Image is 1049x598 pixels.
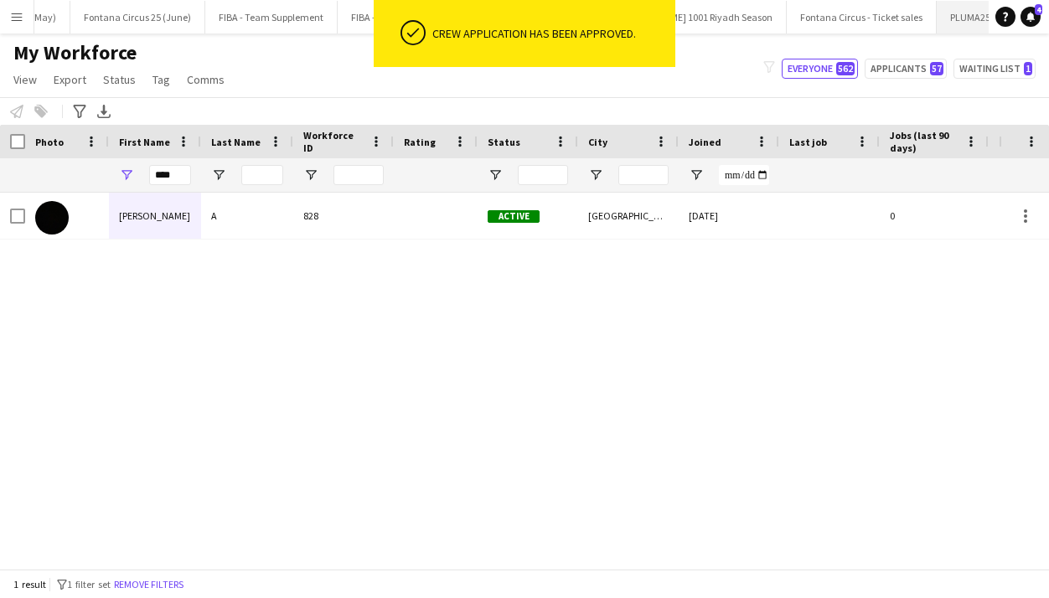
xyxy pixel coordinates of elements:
span: Active [488,210,540,223]
div: [DATE] [679,193,779,239]
button: FIBA - Dispatcher [338,1,438,34]
span: View [13,72,37,87]
button: Fontana Circus 25 (June) [70,1,205,34]
button: PLUMA25 - SEP [937,1,1026,34]
a: Export [47,69,93,90]
app-action-btn: Export XLSX [94,101,114,121]
button: FIBA - Team Supplement [205,1,338,34]
button: Open Filter Menu [303,168,318,183]
input: City Filter Input [618,165,669,185]
span: My Workforce [13,40,137,65]
button: Open Filter Menu [488,168,503,183]
div: Crew application has been approved. [432,26,669,41]
button: Open Filter Menu [588,168,603,183]
button: Everyone562 [782,59,858,79]
span: 1 [1024,62,1032,75]
span: Export [54,72,86,87]
div: A [201,193,293,239]
div: [GEOGRAPHIC_DATA] [578,193,679,239]
button: [PERSON_NAME] 1001 Riyadh Season [602,1,787,34]
span: Status [488,136,520,148]
span: Status [103,72,136,87]
a: 4 [1021,7,1041,27]
span: Photo [35,136,64,148]
button: Waiting list1 [953,59,1036,79]
div: [PERSON_NAME] [109,193,201,239]
span: Comms [187,72,225,87]
span: First Name [119,136,170,148]
span: 1 filter set [67,578,111,590]
app-action-btn: Advanced filters [70,101,90,121]
button: Open Filter Menu [119,168,134,183]
span: 4 [1035,4,1042,15]
a: View [7,69,44,90]
span: Tag [152,72,170,87]
span: Joined [689,136,721,148]
span: City [588,136,607,148]
input: Status Filter Input [518,165,568,185]
span: Last Name [211,136,261,148]
button: Fontana Circus - Ticket sales [787,1,937,34]
button: Open Filter Menu [689,168,704,183]
a: Tag [146,69,177,90]
img: احمد A [35,201,69,235]
span: Workforce ID [303,129,364,154]
span: 562 [836,62,855,75]
input: Joined Filter Input [719,165,769,185]
input: First Name Filter Input [149,165,191,185]
a: Comms [180,69,231,90]
input: Last Name Filter Input [241,165,283,185]
button: Applicants57 [865,59,947,79]
span: Rating [404,136,436,148]
input: Workforce ID Filter Input [333,165,384,185]
button: Open Filter Menu [211,168,226,183]
span: Jobs (last 90 days) [890,129,959,154]
a: Status [96,69,142,90]
button: Remove filters [111,575,187,594]
span: Last job [789,136,827,148]
span: 57 [930,62,943,75]
div: 0 [880,193,989,239]
div: 828 [293,193,394,239]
